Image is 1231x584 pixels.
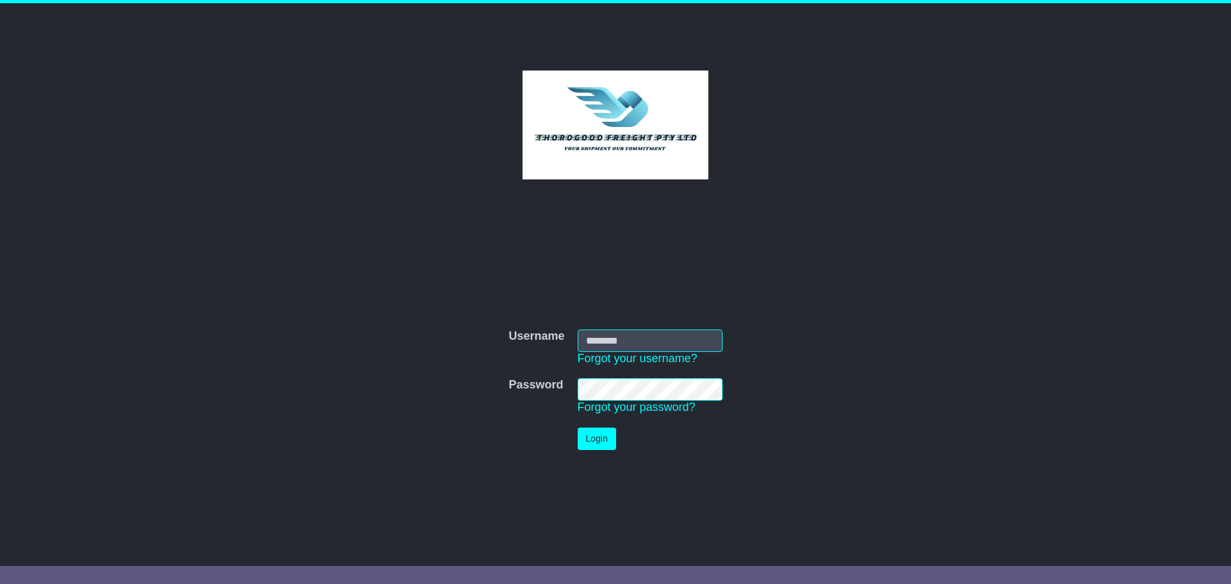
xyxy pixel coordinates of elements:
[578,401,696,413] a: Forgot your password?
[578,428,616,450] button: Login
[508,330,564,344] label: Username
[523,71,709,179] img: Thorogood Freight Pty Ltd
[508,378,563,392] label: Password
[578,352,698,365] a: Forgot your username?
